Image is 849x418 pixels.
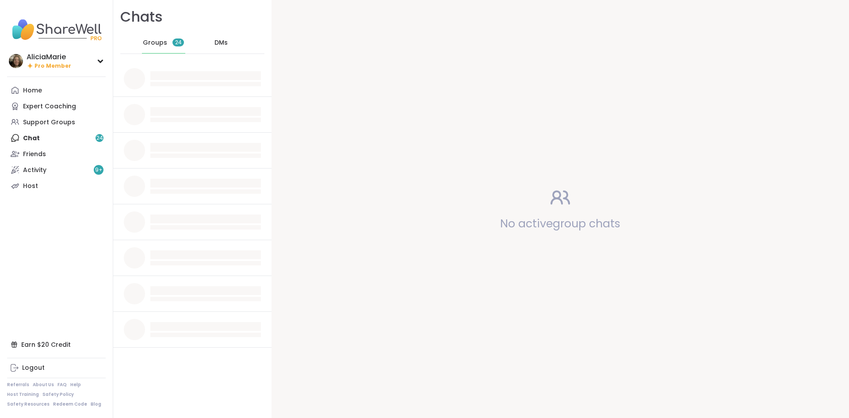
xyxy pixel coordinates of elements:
a: Host Training [7,391,39,398]
a: Safety Policy [42,391,74,398]
div: Home [23,86,42,95]
a: Logout [7,360,106,376]
a: FAQ [57,382,67,388]
span: 24 [175,39,182,46]
span: 9 + [95,166,103,174]
a: Home [7,82,106,98]
div: Support Groups [23,118,75,127]
span: Pro Member [34,62,71,70]
a: Referrals [7,382,29,388]
span: DMs [214,38,228,47]
a: About Us [33,382,54,388]
div: AliciaMarie [27,52,71,62]
a: Host [7,178,106,194]
a: Activity9+ [7,162,106,178]
span: No active group chats [500,216,620,231]
a: Friends [7,146,106,162]
a: Help [70,382,81,388]
img: AliciaMarie [9,54,23,68]
a: Safety Resources [7,401,50,407]
span: Groups [143,38,167,47]
div: Activity [23,166,46,175]
div: Expert Coaching [23,102,76,111]
a: Blog [91,401,101,407]
div: Friends [23,150,46,159]
a: Support Groups [7,114,106,130]
img: ShareWell Nav Logo [7,14,106,45]
a: Redeem Code [53,401,87,407]
a: Expert Coaching [7,98,106,114]
div: Host [23,182,38,191]
div: Earn $20 Credit [7,337,106,353]
h1: Chats [120,7,163,27]
div: Logout [22,364,45,372]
